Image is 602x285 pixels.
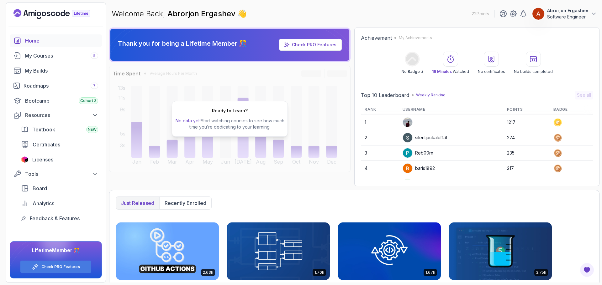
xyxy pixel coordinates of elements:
img: default monster avatar [403,179,412,188]
p: Welcome Back, [112,9,247,19]
p: No certificates [478,69,505,74]
th: Username [399,104,503,115]
div: Bootcamp [25,97,98,104]
img: user profile image [532,8,544,20]
span: No data yet! [176,118,201,123]
img: CI/CD with GitHub Actions card [116,222,219,280]
h2: Ready to Learn? [212,108,248,114]
div: silentjackalcf1a1 [403,133,447,143]
a: Check PRO Features [279,39,342,51]
p: Software Engineer [547,14,588,20]
a: certificates [17,138,102,151]
div: baris1892 [403,163,435,173]
button: Recently enrolled [159,197,211,209]
a: Check PRO Features [41,264,80,269]
span: 👋 [236,8,249,20]
td: 215 [503,176,550,191]
img: jetbrains icon [21,156,29,163]
td: 274 [503,130,550,145]
span: 16 Minutes [432,69,452,74]
a: Check PRO Features [292,42,336,47]
span: Feedback & Features [30,215,80,222]
a: licenses [17,153,102,166]
p: Just released [121,199,154,207]
span: 7 [93,83,96,88]
div: Justuus [403,179,431,189]
a: textbook [17,123,102,136]
p: Weekly Ranking [416,93,446,98]
td: 217 [503,161,550,176]
img: user profile image [403,118,412,127]
div: Reb00rn [403,148,433,158]
a: feedback [17,212,102,225]
th: Badge [550,104,593,115]
button: Check PRO Features [20,260,92,273]
div: My Courses [25,52,98,59]
button: Tools [10,168,102,180]
button: user profile imageAbrorjon ErgashevSoftware Engineer [532,8,597,20]
span: Cohort 3 [80,98,97,103]
a: analytics [17,197,102,210]
td: 2 [361,130,399,145]
p: 1.67h [425,270,435,275]
a: bootcamp [10,94,102,107]
th: Rank [361,104,399,115]
p: Thank you for being a Lifetime Member 🎊 [118,39,247,48]
h2: Top 10 Leaderboard [361,91,409,99]
p: No builds completed [514,69,553,74]
img: user profile image [403,133,412,142]
p: 1.70h [314,270,324,275]
a: Landing page [13,9,105,19]
th: Points [503,104,550,115]
span: Analytics [33,200,54,207]
td: 235 [503,145,550,161]
button: Just released [116,197,159,209]
p: 2.63h [203,270,213,275]
div: Roadmaps [24,82,98,89]
span: Certificates [33,141,60,148]
span: Board [33,185,47,192]
span: Licenses [32,156,53,163]
a: board [17,182,102,195]
span: NEW [88,127,97,132]
p: Abrorjon Ergashev [547,8,588,14]
button: See all [575,91,593,99]
a: courses [10,49,102,62]
p: 2.75h [536,270,546,275]
button: Resources [10,109,102,121]
td: 1217 [503,115,550,130]
p: Recently enrolled [165,199,206,207]
div: Home [25,37,98,44]
span: Abrorjon Ergashev [167,9,237,18]
img: Java Integration Testing card [338,222,441,280]
img: user profile image [403,164,412,173]
div: Resources [25,111,98,119]
h2: Achievement [361,34,392,42]
p: 22 Points [472,11,489,17]
span: 5 [93,53,96,58]
td: 4 [361,161,399,176]
td: 5 [361,176,399,191]
div: My Builds [25,67,98,74]
p: No Badge :( [401,69,423,74]
p: My Achievements [399,35,432,40]
img: Java Unit Testing and TDD card [449,222,552,280]
div: Tools [25,170,98,178]
td: 3 [361,145,399,161]
span: Textbook [32,126,55,133]
td: 1 [361,115,399,130]
img: Database Design & Implementation card [227,222,330,280]
p: Start watching courses to see how much time you’re dedicating to your learning. [175,118,285,130]
a: home [10,34,102,47]
a: roadmaps [10,79,102,92]
p: Watched [432,69,469,74]
img: user profile image [403,148,412,158]
button: Open Feedback Button [579,262,594,277]
a: builds [10,64,102,77]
